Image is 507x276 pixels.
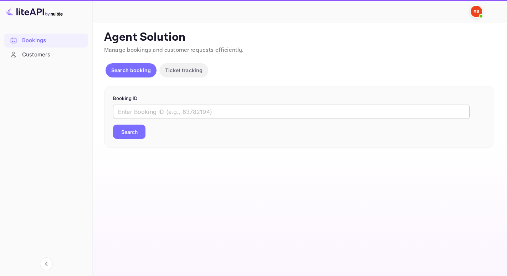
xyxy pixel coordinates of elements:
[113,105,470,119] input: Enter Booking ID (e.g., 63782194)
[104,46,244,54] span: Manage bookings and customer requests efficiently.
[6,6,63,17] img: LiteAPI logo
[104,30,494,45] p: Agent Solution
[111,66,151,74] p: Search booking
[4,48,88,61] a: Customers
[113,125,145,139] button: Search
[4,48,88,62] div: Customers
[471,6,482,17] img: Yandex Support
[40,257,53,270] button: Collapse navigation
[22,36,84,45] div: Bookings
[113,95,485,102] p: Booking ID
[22,51,84,59] div: Customers
[165,66,203,74] p: Ticket tracking
[4,34,88,47] a: Bookings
